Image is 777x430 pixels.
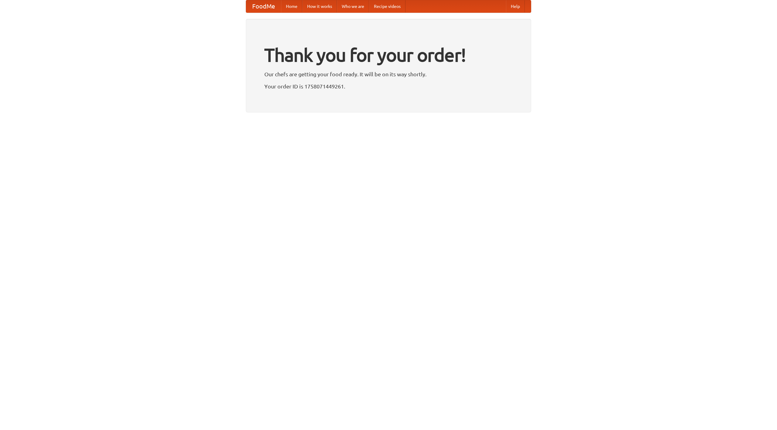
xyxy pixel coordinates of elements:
a: Home [281,0,302,12]
a: Who we are [337,0,369,12]
h1: Thank you for your order! [264,40,513,70]
a: Recipe videos [369,0,405,12]
a: How it works [302,0,337,12]
p: Your order ID is 1758071449261. [264,82,513,91]
p: Our chefs are getting your food ready. It will be on its way shortly. [264,70,513,79]
a: FoodMe [246,0,281,12]
a: Help [506,0,525,12]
